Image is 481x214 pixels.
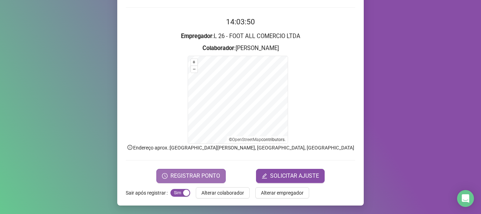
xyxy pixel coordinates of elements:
[126,144,355,152] p: Endereço aprox. : [GEOGRAPHIC_DATA][PERSON_NAME], [GEOGRAPHIC_DATA], [GEOGRAPHIC_DATA]
[126,187,170,198] label: Sair após registrar
[232,137,261,142] a: OpenStreetMap
[262,173,267,179] span: edit
[229,137,286,142] li: © contributors.
[457,190,474,207] div: Open Intercom Messenger
[181,33,212,39] strong: Empregador
[191,59,198,66] button: +
[127,144,133,151] span: info-circle
[256,169,325,183] button: editSOLICITAR AJUSTE
[226,18,255,26] time: 14:03:50
[255,187,309,198] button: Alterar empregador
[126,44,355,53] h3: : [PERSON_NAME]
[191,66,198,73] button: –
[126,32,355,41] h3: : L 26 - FOOT ALL COMERCIO LTDA
[261,189,304,197] span: Alterar empregador
[201,189,244,197] span: Alterar colaborador
[202,45,234,51] strong: Colaborador
[156,169,226,183] button: REGISTRAR PONTO
[270,172,319,180] span: SOLICITAR AJUSTE
[170,172,220,180] span: REGISTRAR PONTO
[162,173,168,179] span: clock-circle
[196,187,250,198] button: Alterar colaborador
